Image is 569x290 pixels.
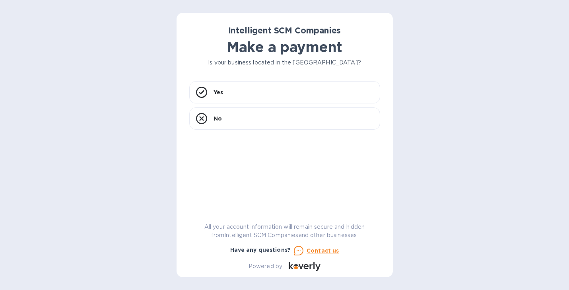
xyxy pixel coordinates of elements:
h1: Make a payment [189,39,380,55]
p: Is your business located in the [GEOGRAPHIC_DATA]? [189,58,380,67]
b: Intelligent SCM Companies [228,25,341,35]
u: Contact us [307,247,339,254]
p: No [214,115,222,123]
b: Have any questions? [230,247,291,253]
p: All your account information will remain secure and hidden from Intelligent SCM Companies and oth... [189,223,380,239]
p: Yes [214,88,223,96]
p: Powered by [249,262,282,271]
